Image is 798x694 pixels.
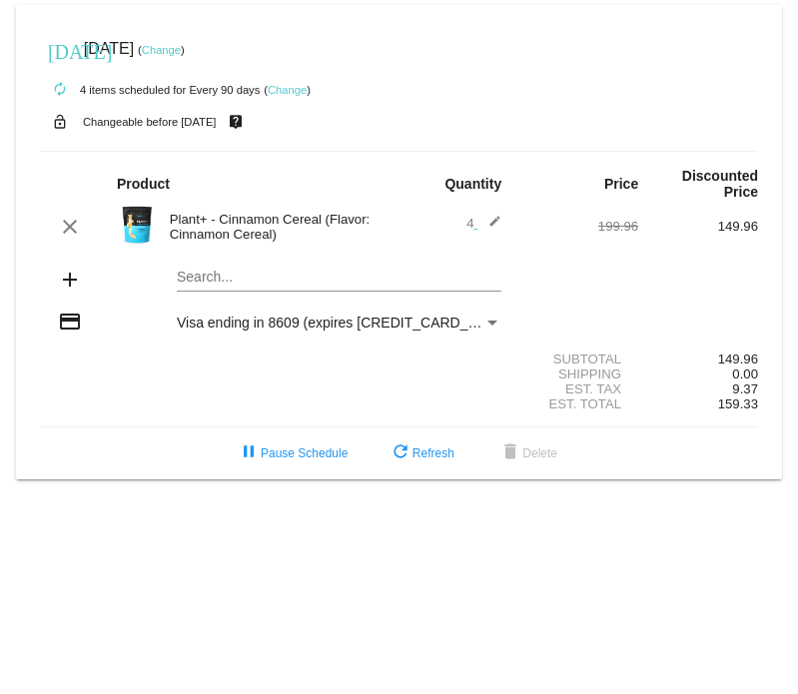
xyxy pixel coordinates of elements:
[48,78,72,102] mat-icon: autorenew
[58,215,82,239] mat-icon: clear
[444,176,501,192] strong: Quantity
[389,441,412,465] mat-icon: refresh
[498,446,557,460] span: Delete
[518,396,638,411] div: Est. Total
[732,366,758,381] span: 0.00
[48,109,72,135] mat-icon: lock_open
[160,212,399,242] div: Plant+ - Cinnamon Cereal (Flavor: Cinnamon Cereal)
[142,44,181,56] a: Change
[117,205,157,245] img: Image-1-Carousel-Plant-Cinamon-Cereal-1000x1000-Transp.png
[40,84,260,96] small: 4 items scheduled for Every 90 days
[518,351,638,366] div: Subtotal
[518,381,638,396] div: Est. Tax
[48,38,72,62] mat-icon: [DATE]
[58,268,82,292] mat-icon: add
[224,109,248,135] mat-icon: live_help
[177,270,501,286] input: Search...
[498,441,522,465] mat-icon: delete
[264,84,311,96] small: ( )
[237,446,348,460] span: Pause Schedule
[83,116,217,128] small: Changeable before [DATE]
[138,44,185,56] small: ( )
[177,315,501,331] mat-select: Payment Method
[373,435,470,471] button: Refresh
[221,435,364,471] button: Pause Schedule
[604,176,638,192] strong: Price
[466,216,501,231] span: 4
[389,446,454,460] span: Refresh
[237,441,261,465] mat-icon: pause
[682,168,758,200] strong: Discounted Price
[518,219,638,234] div: 199.96
[477,215,501,239] mat-icon: edit
[718,396,758,411] span: 159.33
[177,315,511,331] span: Visa ending in 8609 (expires [CREDIT_CARD_DATA])
[732,381,758,396] span: 9.37
[638,219,758,234] div: 149.96
[638,351,758,366] div: 149.96
[117,176,170,192] strong: Product
[58,310,82,334] mat-icon: credit_card
[268,84,307,96] a: Change
[482,435,573,471] button: Delete
[518,366,638,381] div: Shipping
